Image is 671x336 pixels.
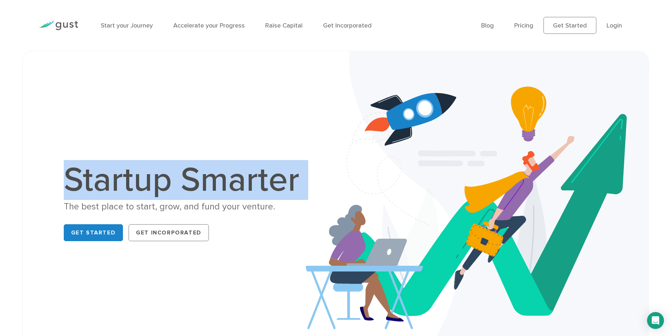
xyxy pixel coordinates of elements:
a: Pricing [514,22,533,29]
a: Start your Journey [101,22,153,29]
a: Get Started [64,224,123,241]
a: Blog [481,22,494,29]
a: Get Incorporated [129,224,209,241]
a: Get Incorporated [323,22,372,29]
div: Open Intercom Messenger [647,312,664,329]
h1: Startup Smarter [64,163,307,197]
a: Get Started [543,17,596,34]
img: Gust Logo [39,21,78,30]
a: Login [607,22,622,29]
div: The best place to start, grow, and fund your venture. [64,201,307,213]
a: Accelerate your Progress [173,22,245,29]
a: Raise Capital [265,22,303,29]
